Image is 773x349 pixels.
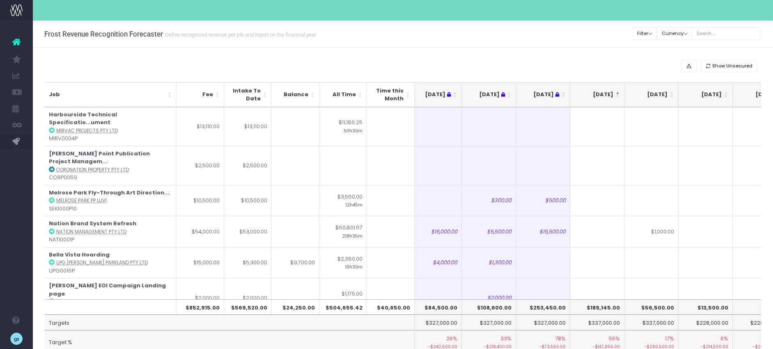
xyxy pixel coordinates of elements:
[367,82,415,107] th: Time this Month: activate to sort column ascending
[45,107,177,146] td: : MIRV0004P
[516,82,570,107] th: Sep 25 : activate to sort column ascending
[49,220,136,227] strong: Nation Brand System Refresh
[44,30,316,38] h3: Frost Revenue Recognition Forecaster
[720,335,728,343] span: 6%
[272,299,319,315] th: $24,250.00
[679,314,733,330] td: $228,000.00
[446,335,457,343] span: 26%
[346,201,362,208] small: 12h45m
[10,333,23,345] img: images/default_profile_image.png
[45,146,177,185] td: : CORP0059
[49,251,110,259] strong: Bella Vista Hoarding
[319,82,367,107] th: All Time: activate to sort column ascending
[346,298,362,305] small: 5h30m
[224,216,272,247] td: $53,000.00
[272,82,319,107] th: Balance: activate to sort column ascending
[319,107,367,146] td: $11,186.25
[679,299,733,315] th: $13,500.00
[516,216,570,247] td: $15,500.00
[224,185,272,216] td: $10,500.00
[462,185,516,216] td: $300.00
[462,247,516,278] td: $1,300.00
[609,335,620,343] span: 56%
[45,314,415,330] td: Targets
[177,185,224,216] td: $10,500.00
[657,27,692,40] button: Currency
[224,278,272,317] td: $2,000.00
[555,335,566,343] span: 78%
[408,247,462,278] td: $4,000.00
[56,229,126,235] abbr: Nation Management Pty Ltd
[692,27,762,40] input: Search...
[500,335,512,343] span: 33%
[224,299,272,315] th: $569,520.00
[45,82,177,107] th: Job: activate to sort column ascending
[49,150,150,166] strong: [PERSON_NAME] Point Publication Project Managem...
[163,30,316,38] small: Define recognised revenue per job and report on the financial year
[224,146,272,185] td: $2,500.00
[56,127,118,134] abbr: Mirvac Projects Pty Ltd
[319,299,367,315] th: $504,655.42
[177,82,224,107] th: Fee: activate to sort column ascending
[408,314,462,330] td: $327,000.00
[570,82,624,107] th: Oct 25: activate to sort column descending
[224,82,272,107] th: Intake To Date: activate to sort column ascending
[516,299,570,315] th: $253,450.00
[56,197,107,204] abbr: Melrose Park PP UJV1
[45,278,177,317] td: : CORP0633P6
[679,82,733,107] th: Dec 25: activate to sort column ascending
[712,62,752,69] span: Show Unsecured
[462,299,516,315] th: $108,600.00
[177,299,224,315] th: $852,915.00
[224,107,272,146] td: $13,110.00
[408,82,462,107] th: Jul 25 : activate to sort column ascending
[45,247,177,278] td: : UPG0016P
[367,299,415,315] th: $40,650.00
[177,146,224,185] td: $2,500.00
[408,216,462,247] td: $15,000.00
[344,127,362,134] small: 50h30m
[624,216,679,247] td: $1,000.00
[701,60,757,72] button: Show Unsecured
[516,185,570,216] td: $500.00
[177,247,224,278] td: $15,000.00
[56,166,129,173] abbr: Coronation Property Pty Ltd
[345,263,362,270] small: 10h30m
[342,232,362,239] small: 218h35m
[272,247,319,278] td: $9,700.00
[319,185,367,216] td: $3,560.00
[45,185,177,216] td: : SEKI000P10
[570,314,624,330] td: $337,000.00
[224,247,272,278] td: $5,300.00
[624,314,679,330] td: $337,000.00
[49,189,169,196] strong: Melrose Park Fly-Through Art Direction...
[624,82,679,107] th: Nov 25: activate to sort column ascending
[665,335,674,343] span: 17%
[177,216,224,247] td: $54,000.00
[177,278,224,317] td: $2,000.00
[633,27,657,40] button: Filter
[462,82,516,107] th: Aug 25 : activate to sort column ascending
[319,216,367,247] td: $60,801.67
[624,299,679,315] th: $56,500.00
[56,259,148,266] abbr: UPG EDMONDSON PARKLAND PTY LTD
[49,282,166,298] strong: [PERSON_NAME] EOI Campaign Landing page
[319,247,367,278] td: $2,380.00
[56,298,129,305] abbr: Coronation Property Pty Ltd
[45,216,177,247] td: : NATI0001P
[462,314,516,330] td: $327,000.00
[462,216,516,247] td: $5,500.00
[570,299,624,315] th: $189,145.00
[319,278,367,317] td: $1,175.00
[462,278,516,317] td: $2,000.00
[177,107,224,146] td: $13,110.00
[49,111,117,127] strong: Harbourside Technical Specificatio...ument
[408,299,462,315] th: $84,500.00
[516,314,570,330] td: $327,000.00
